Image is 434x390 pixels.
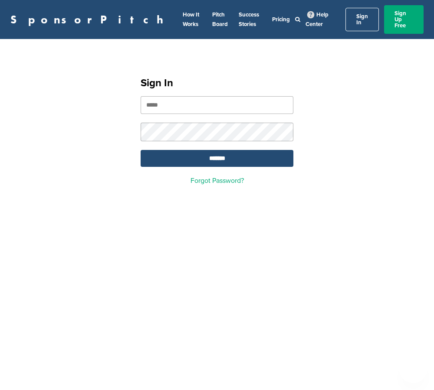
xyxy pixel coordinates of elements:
a: Sign Up Free [384,5,424,34]
h1: Sign In [141,75,293,91]
iframe: Button to launch messaging window [399,355,427,383]
a: Success Stories [239,11,259,28]
a: Sign In [345,8,379,31]
a: Help Center [306,10,329,29]
a: Forgot Password? [191,176,244,185]
a: How It Works [183,11,199,28]
a: SponsorPitch [10,14,169,25]
a: Pitch Board [212,11,228,28]
a: Pricing [272,16,290,23]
